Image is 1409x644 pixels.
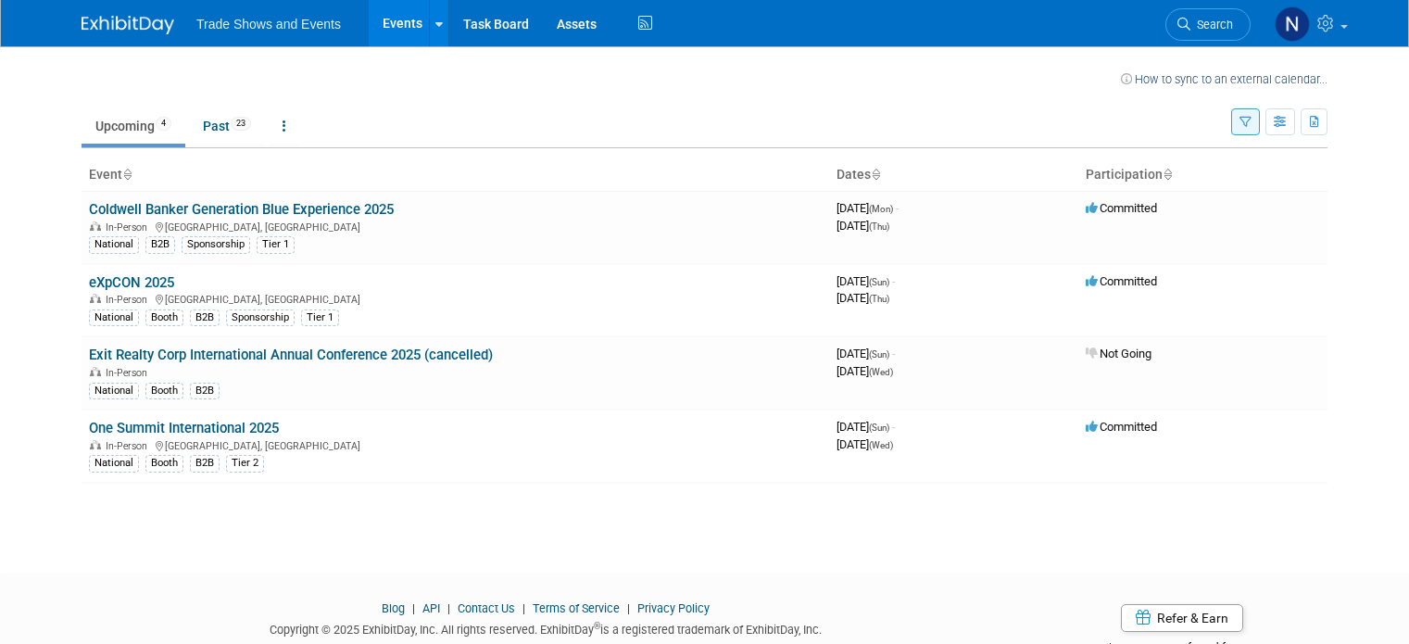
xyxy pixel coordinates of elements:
th: Participation [1078,159,1327,191]
a: eXpCON 2025 [89,274,174,291]
span: [DATE] [837,437,893,451]
div: Copyright © 2025 ExhibitDay, Inc. All rights reserved. ExhibitDay is a registered trademark of Ex... [82,617,1009,638]
a: Exit Realty Corp International Annual Conference 2025 (cancelled) [89,347,493,363]
a: Blog [382,601,405,615]
div: [GEOGRAPHIC_DATA], [GEOGRAPHIC_DATA] [89,219,822,234]
span: In-Person [106,221,153,234]
span: Committed [1086,201,1157,215]
div: National [89,455,139,472]
span: - [896,201,899,215]
span: [DATE] [837,347,895,360]
img: In-Person Event [90,367,101,376]
a: Sort by Event Name [122,167,132,182]
a: Sort by Participation Type [1163,167,1172,182]
th: Dates [829,159,1078,191]
div: National [89,383,139,399]
span: - [892,420,895,434]
div: Booth [145,455,183,472]
span: 4 [156,117,171,131]
a: Past23 [189,108,265,144]
a: Coldwell Banker Generation Blue Experience 2025 [89,201,394,218]
div: Tier 1 [257,236,295,253]
span: (Thu) [869,221,889,232]
a: How to sync to an external calendar... [1121,72,1327,86]
span: | [623,601,635,615]
div: Booth [145,383,183,399]
span: (Wed) [869,440,893,450]
span: Search [1190,18,1233,32]
sup: ® [594,621,600,631]
div: B2B [190,309,220,326]
div: B2B [190,455,220,472]
span: [DATE] [837,364,893,378]
span: | [518,601,530,615]
span: Committed [1086,274,1157,288]
span: [DATE] [837,201,899,215]
span: [DATE] [837,274,895,288]
div: [GEOGRAPHIC_DATA], [GEOGRAPHIC_DATA] [89,437,822,452]
span: (Mon) [869,204,893,214]
a: Refer & Earn [1121,604,1243,632]
a: API [422,601,440,615]
div: B2B [190,383,220,399]
div: National [89,236,139,253]
th: Event [82,159,829,191]
img: Nate McCombs [1275,6,1310,42]
img: In-Person Event [90,221,101,231]
a: Sort by Start Date [871,167,880,182]
a: Upcoming4 [82,108,185,144]
div: Booth [145,309,183,326]
div: B2B [145,236,175,253]
div: Sponsorship [182,236,250,253]
div: [GEOGRAPHIC_DATA], [GEOGRAPHIC_DATA] [89,291,822,306]
span: In-Person [106,440,153,452]
span: (Sun) [869,277,889,287]
span: [DATE] [837,420,895,434]
div: National [89,309,139,326]
span: In-Person [106,367,153,379]
span: 23 [231,117,251,131]
span: Not Going [1086,347,1151,360]
span: (Wed) [869,367,893,377]
img: In-Person Event [90,440,101,449]
span: - [892,274,895,288]
img: ExhibitDay [82,16,174,34]
span: (Sun) [869,349,889,360]
span: [DATE] [837,219,889,233]
a: Terms of Service [533,601,620,615]
span: In-Person [106,294,153,306]
div: Sponsorship [226,309,295,326]
a: Privacy Policy [637,601,710,615]
span: Trade Shows and Events [196,17,341,32]
span: Committed [1086,420,1157,434]
a: One Summit International 2025 [89,420,279,436]
span: [DATE] [837,291,889,305]
span: (Thu) [869,294,889,304]
img: In-Person Event [90,294,101,303]
a: Contact Us [458,601,515,615]
span: | [408,601,420,615]
div: Tier 2 [226,455,264,472]
span: (Sun) [869,423,889,433]
span: | [443,601,455,615]
a: Search [1165,8,1251,41]
span: - [892,347,895,360]
div: Tier 1 [301,309,339,326]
